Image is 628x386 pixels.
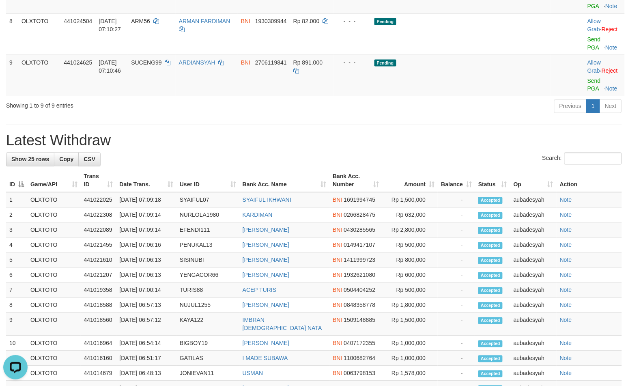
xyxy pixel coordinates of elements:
[382,208,438,223] td: Rp 632,000
[81,169,116,192] th: Trans ID: activate to sort column ascending
[438,253,475,268] td: -
[27,336,81,351] td: OLXTOTO
[116,192,176,208] td: [DATE] 07:09:18
[27,283,81,298] td: OLXTOTO
[27,313,81,336] td: OLXTOTO
[478,302,503,309] span: Accepted
[255,18,287,24] span: Copy 1930309944 to clipboard
[333,302,342,308] span: BNI
[6,192,27,208] td: 1
[478,371,503,377] span: Accepted
[560,242,572,248] a: Note
[344,287,376,293] span: Copy 0504404252 to clipboard
[602,67,618,74] a: Reject
[510,169,557,192] th: Op: activate to sort column ascending
[81,366,116,381] td: 441014679
[131,18,150,24] span: ARM56
[6,298,27,313] td: 8
[438,351,475,366] td: -
[587,18,601,32] a: Allow Grab
[475,169,510,192] th: Status: activate to sort column ascending
[333,272,342,278] span: BNI
[337,58,368,67] div: - - -
[478,356,503,362] span: Accepted
[243,242,289,248] a: [PERSON_NAME]
[333,242,342,248] span: BNI
[176,192,239,208] td: SYAIFUL07
[478,212,503,219] span: Accepted
[27,253,81,268] td: OLXTOTO
[344,197,376,203] span: Copy 1691994745 to clipboard
[6,238,27,253] td: 4
[81,192,116,208] td: 441022025
[99,18,121,32] span: [DATE] 07:10:27
[587,18,602,32] span: ·
[243,340,289,347] a: [PERSON_NAME]
[116,268,176,283] td: [DATE] 07:06:13
[605,44,617,51] a: Note
[243,355,288,362] a: I MADE SUBAWA
[560,370,572,377] a: Note
[560,287,572,293] a: Note
[116,313,176,336] td: [DATE] 06:57:12
[587,78,601,92] a: Send PGA
[176,238,239,253] td: PENUKAL13
[605,86,617,92] a: Note
[179,59,215,66] a: ARDIANSYAH
[176,366,239,381] td: JONIEVAN11
[382,169,438,192] th: Amount: activate to sort column ascending
[584,55,625,96] td: ·
[438,238,475,253] td: -
[176,336,239,351] td: BIGBOY19
[438,223,475,238] td: -
[243,302,289,308] a: [PERSON_NAME]
[560,272,572,278] a: Note
[27,351,81,366] td: OLXTOTO
[329,169,382,192] th: Bank Acc. Number: activate to sort column ascending
[382,351,438,366] td: Rp 1,000,000
[6,268,27,283] td: 6
[510,208,557,223] td: aubadesyah
[382,336,438,351] td: Rp 1,000,000
[27,298,81,313] td: OLXTOTO
[6,283,27,298] td: 7
[6,55,18,96] td: 9
[438,208,475,223] td: -
[587,59,601,74] a: Allow Grab
[6,208,27,223] td: 2
[176,208,239,223] td: NURLOLA1980
[478,227,503,234] span: Accepted
[116,351,176,366] td: [DATE] 06:51:17
[176,253,239,268] td: SISINUBI
[374,60,396,67] span: Pending
[344,257,376,263] span: Copy 1411999723 to clipboard
[587,36,601,51] a: Send PGA
[438,313,475,336] td: -
[382,253,438,268] td: Rp 800,000
[382,192,438,208] td: Rp 1,500,000
[333,227,342,233] span: BNI
[478,242,503,249] span: Accepted
[116,223,176,238] td: [DATE] 07:09:14
[27,169,81,192] th: Game/API: activate to sort column ascending
[510,238,557,253] td: aubadesyah
[382,268,438,283] td: Rp 600,000
[6,223,27,238] td: 3
[6,351,27,366] td: 11
[243,272,289,278] a: [PERSON_NAME]
[560,355,572,362] a: Note
[6,99,256,110] div: Showing 1 to 9 of 9 entries
[6,253,27,268] td: 5
[81,313,116,336] td: 441018560
[116,253,176,268] td: [DATE] 07:06:13
[64,59,92,66] span: 441024625
[584,13,625,55] td: ·
[179,18,230,24] a: ARMAN FARDIMAN
[374,18,396,25] span: Pending
[27,366,81,381] td: OLXTOTO
[116,283,176,298] td: [DATE] 07:00:14
[81,223,116,238] td: 441022089
[176,298,239,313] td: NUJUL1255
[382,283,438,298] td: Rp 500,000
[176,169,239,192] th: User ID: activate to sort column ascending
